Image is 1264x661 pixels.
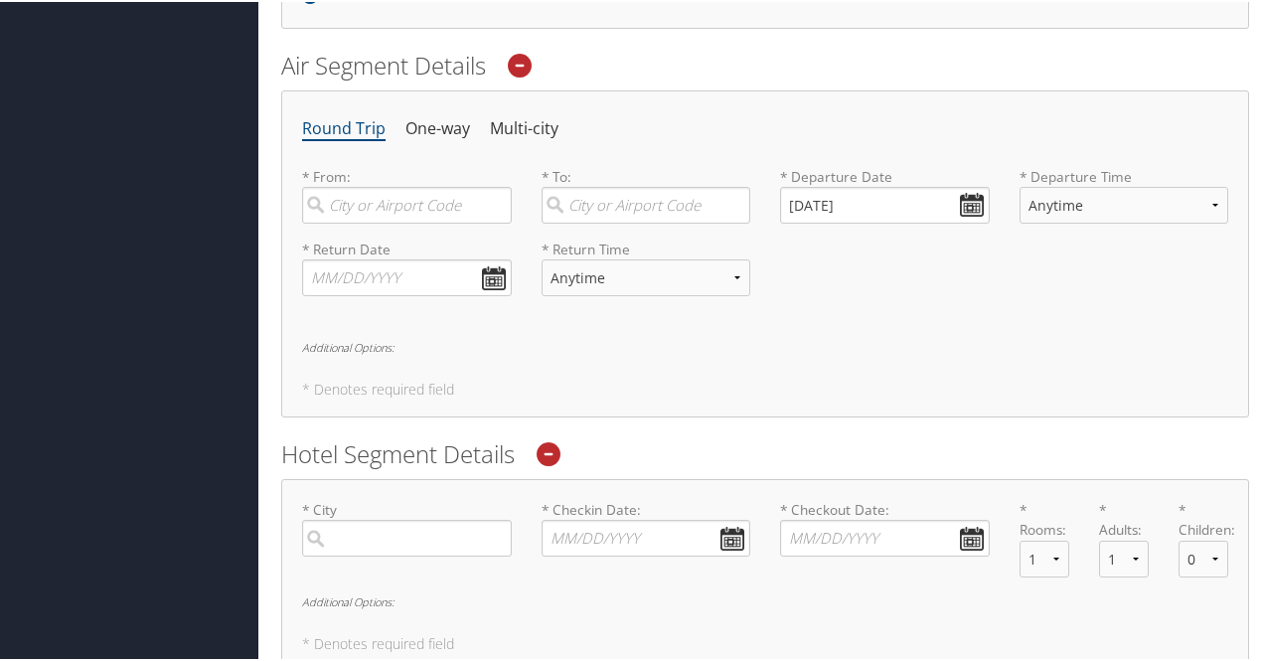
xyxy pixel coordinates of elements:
[780,185,990,222] input: MM/DD/YYYY
[302,165,512,222] label: * From:
[302,185,512,222] input: City or Airport Code
[302,498,512,555] label: * City
[780,518,990,555] input: * Checkout Date:
[1099,498,1149,539] label: * Adults:
[542,238,751,257] label: * Return Time
[302,381,1228,395] h5: * Denotes required field
[405,109,470,145] li: One-way
[490,109,558,145] li: Multi-city
[542,165,751,222] label: * To:
[302,109,386,145] li: Round Trip
[542,185,751,222] input: City or Airport Code
[302,635,1228,649] h5: * Denotes required field
[1179,498,1228,539] label: * Children:
[1020,498,1069,539] label: * Rooms:
[780,165,990,185] label: * Departure Date
[1020,165,1229,238] label: * Departure Time
[302,594,1228,605] h6: Additional Options:
[1020,185,1229,222] select: * Departure Time
[542,498,751,555] label: * Checkin Date:
[302,257,512,294] input: MM/DD/YYYY
[302,238,512,257] label: * Return Date
[281,435,1249,469] h2: Hotel Segment Details
[542,518,751,555] input: * Checkin Date:
[302,340,1228,351] h6: Additional Options:
[780,498,990,555] label: * Checkout Date:
[281,47,1249,81] h2: Air Segment Details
